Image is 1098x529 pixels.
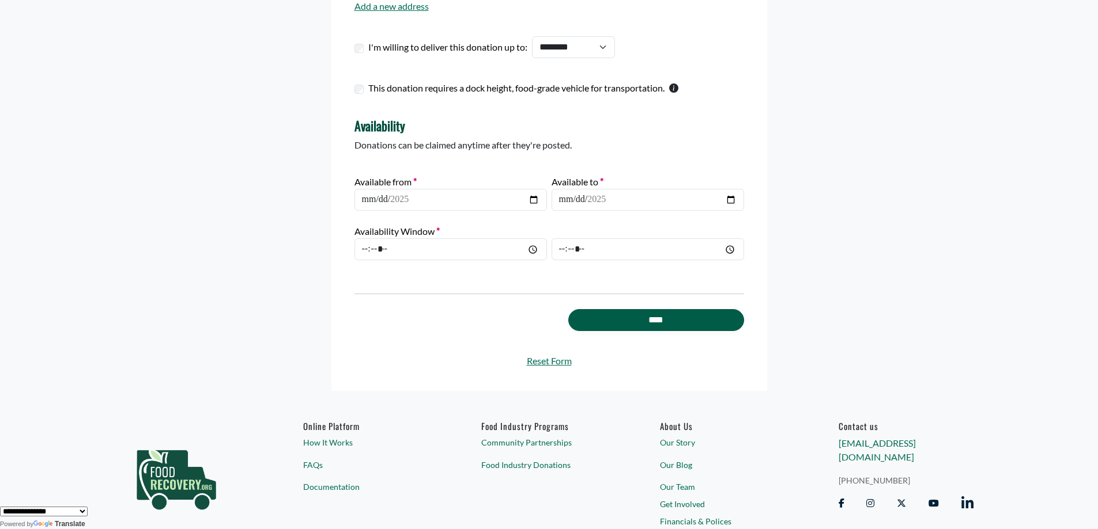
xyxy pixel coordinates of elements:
[368,81,665,95] label: This donation requires a dock height, food-grade vehicle for transportation.
[839,474,974,486] a: [PHONE_NUMBER]
[669,83,678,93] svg: This checkbox should only be used by warehouses donating more than one pallet of product.
[481,436,616,448] a: Community Partnerships
[481,421,616,431] h6: Food Industry Programs
[303,421,438,431] h6: Online Platform
[552,175,603,189] label: Available to
[354,138,744,152] p: Donations can be claimed anytime after they're posted.
[303,481,438,493] a: Documentation
[839,421,974,431] h6: Contact us
[303,459,438,471] a: FAQs
[354,118,744,133] h4: Availability
[839,437,916,462] a: [EMAIL_ADDRESS][DOMAIN_NAME]
[354,224,440,238] label: Availability Window
[660,459,795,471] a: Our Blog
[660,481,795,493] a: Our Team
[660,436,795,448] a: Our Story
[660,498,795,510] a: Get Involved
[33,520,85,528] a: Translate
[354,175,417,189] label: Available from
[354,1,429,12] a: Add a new address
[481,459,616,471] a: Food Industry Donations
[354,354,744,368] a: Reset Form
[660,421,795,431] a: About Us
[303,436,438,448] a: How It Works
[33,520,55,528] img: Google Translate
[368,40,527,54] label: I'm willing to deliver this donation up to:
